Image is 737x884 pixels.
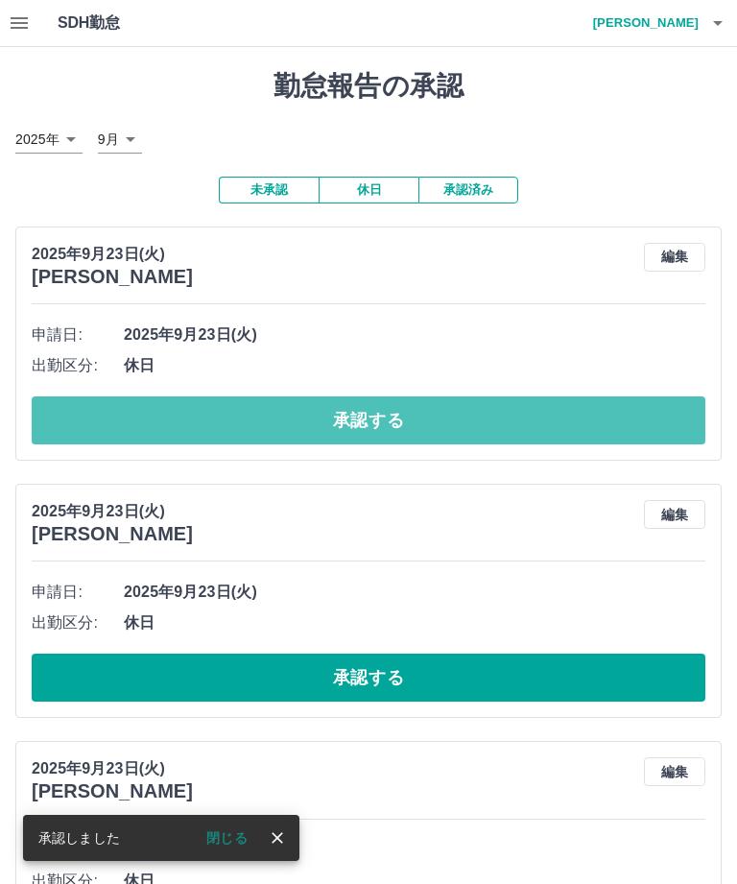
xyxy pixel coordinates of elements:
button: 承認する [32,654,705,702]
h3: [PERSON_NAME] [32,523,193,545]
p: 2025年9月23日(火) [32,500,193,523]
button: 未承認 [219,177,319,203]
span: 2025年9月23日(火) [124,839,705,862]
div: 2025年 [15,126,83,154]
button: 承認する [32,396,705,444]
span: 休日 [124,611,705,634]
button: 編集 [644,243,705,272]
button: 承認済み [418,177,518,203]
p: 2025年9月23日(火) [32,757,193,780]
h3: [PERSON_NAME] [32,780,193,802]
span: 出勤区分: [32,611,124,634]
button: close [263,824,292,852]
p: 2025年9月23日(火) [32,243,193,266]
span: 申請日: [32,581,124,604]
button: 編集 [644,757,705,786]
div: 9月 [98,126,142,154]
h3: [PERSON_NAME] [32,266,193,288]
h1: 勤怠報告の承認 [15,70,722,103]
span: 2025年9月23日(火) [124,581,705,604]
span: 出勤区分: [32,354,124,377]
button: 休日 [319,177,418,203]
span: 申請日: [32,323,124,346]
span: 2025年9月23日(火) [124,323,705,346]
button: 編集 [644,500,705,529]
div: 承認しました [38,821,120,855]
span: 休日 [124,354,705,377]
button: 閉じる [191,824,263,852]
